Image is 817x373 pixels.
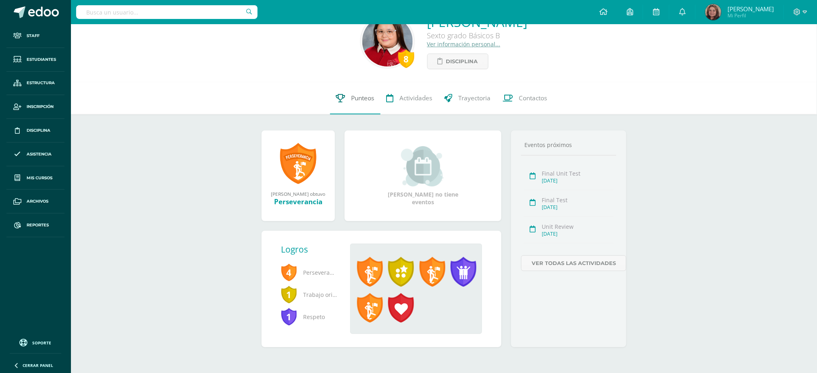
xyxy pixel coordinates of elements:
span: 4 [281,263,297,282]
span: Inscripción [27,104,54,110]
span: Staff [27,33,39,39]
a: Staff [6,24,64,48]
input: Busca un usuario... [76,5,258,19]
div: [DATE] [542,230,614,237]
span: Punteos [351,94,374,102]
a: Actividades [380,82,439,114]
span: Mis cursos [27,175,52,181]
span: Perseverancia [281,261,337,284]
div: Final Test [542,196,614,204]
span: 1 [281,285,297,304]
div: Sexto grado Básicos B [427,31,528,40]
a: Disciplina [427,54,489,69]
div: Eventos próximos [521,141,616,149]
a: Contactos [497,82,553,114]
span: Actividades [400,94,432,102]
div: [PERSON_NAME] no tiene eventos [383,146,464,206]
a: Inscripción [6,95,64,119]
div: 8 [398,50,414,68]
span: Estudiantes [27,56,56,63]
img: 47733551b4b3286b2050cf346be678f4.png [362,16,413,66]
span: Contactos [519,94,547,102]
div: Logros [281,244,344,255]
a: Ver información personal... [427,40,501,48]
div: Unit Review [542,223,614,230]
div: Perseverancia [270,197,327,206]
span: Archivos [27,198,48,205]
div: [PERSON_NAME] obtuvo [270,191,327,197]
span: Cerrar panel [23,363,53,368]
span: Asistencia [27,151,52,157]
span: 1 [281,307,297,326]
a: Ver todas las actividades [521,255,626,271]
span: Respeto [281,306,337,328]
a: Punteos [330,82,380,114]
span: Estructura [27,80,55,86]
div: Final Unit Test [542,170,614,177]
span: [PERSON_NAME] [728,5,774,13]
img: b20be52476d037d2dd4fed11a7a31884.png [705,4,721,20]
span: Disciplina [27,127,50,134]
span: Soporte [33,340,52,346]
a: Mis cursos [6,166,64,190]
a: Disciplina [6,119,64,143]
a: Soporte [10,337,61,348]
a: Trayectoria [439,82,497,114]
a: Estructura [6,72,64,95]
span: Trayectoria [459,94,491,102]
img: event_small.png [401,146,445,186]
span: Reportes [27,222,49,228]
a: Asistencia [6,143,64,166]
span: Trabajo original [281,284,337,306]
span: Mi Perfil [728,12,774,19]
a: Archivos [6,190,64,213]
a: Reportes [6,213,64,237]
span: Disciplina [446,54,478,69]
div: [DATE] [542,204,614,211]
a: Estudiantes [6,48,64,72]
div: [DATE] [542,177,614,184]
